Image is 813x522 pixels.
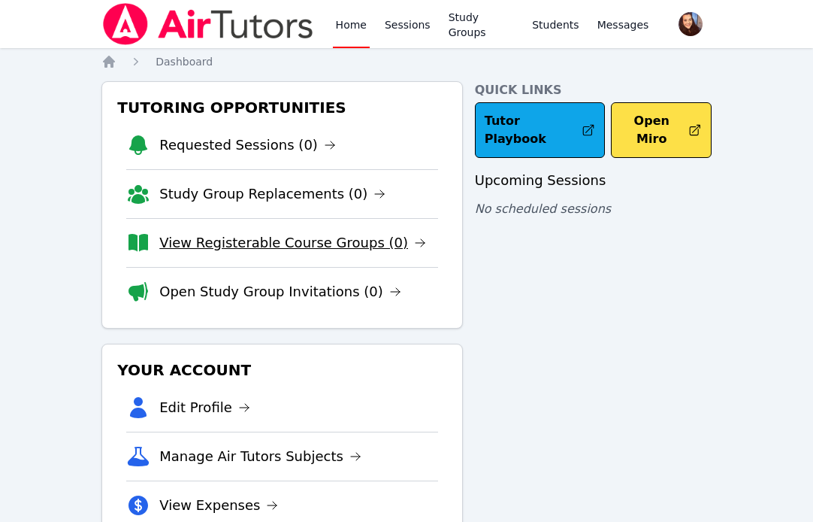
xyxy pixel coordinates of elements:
[156,54,213,69] a: Dashboard
[475,102,606,158] a: Tutor Playbook
[159,495,278,516] a: View Expenses
[475,81,712,99] h4: Quick Links
[597,17,649,32] span: Messages
[611,102,711,158] button: Open Miro
[159,397,250,418] a: Edit Profile
[101,3,314,45] img: Air Tutors
[114,357,450,384] h3: Your Account
[159,446,361,467] a: Manage Air Tutors Subjects
[475,202,611,216] span: No scheduled sessions
[156,56,213,68] span: Dashboard
[159,281,401,302] a: Open Study Group Invitations (0)
[159,135,336,156] a: Requested Sessions (0)
[159,232,426,253] a: View Registerable Course Groups (0)
[159,184,385,205] a: Study Group Replacements (0)
[101,54,712,69] nav: Breadcrumb
[475,170,712,191] h3: Upcoming Sessions
[114,94,450,121] h3: Tutoring Opportunities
